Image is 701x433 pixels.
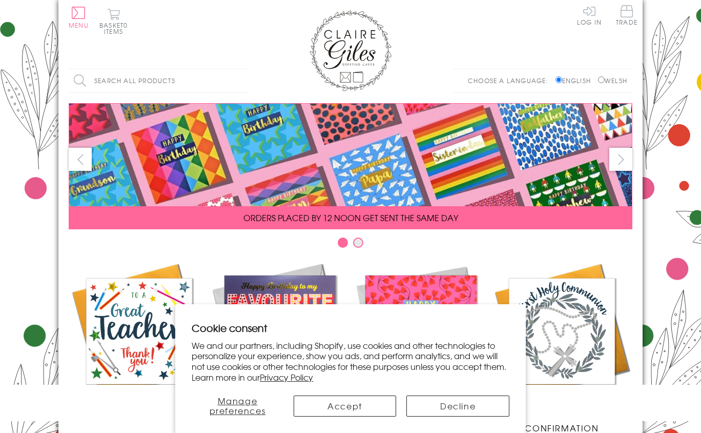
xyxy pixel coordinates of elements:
[310,10,391,91] img: Claire Giles Greetings Cards
[192,340,509,383] p: We and our partners, including Shopify, use cookies and other technologies to personalize your ex...
[598,76,627,85] label: Welsh
[350,261,491,422] a: Birthdays
[338,238,348,248] button: Carousel Page 1 (Current Slide)
[598,76,605,83] input: Welsh
[69,237,632,253] div: Carousel Pagination
[406,396,509,417] button: Decline
[555,76,596,85] label: English
[243,211,458,224] span: ORDERS PLACED BY 12 NOON GET SENT THE SAME DAY
[577,5,602,25] a: Log In
[616,5,637,27] a: Trade
[294,396,397,417] button: Accept
[210,261,350,422] a: New Releases
[210,395,266,417] span: Manage preferences
[555,76,562,83] input: English
[104,21,128,36] span: 0 items
[99,8,128,34] button: Basket0 items
[69,7,89,28] button: Menu
[69,69,248,92] input: Search all products
[69,21,89,30] span: Menu
[468,76,553,85] p: Choose a language:
[69,261,210,422] a: Academic
[260,371,313,383] a: Privacy Policy
[353,238,363,248] button: Carousel Page 2
[238,69,248,92] input: Search
[609,148,632,171] button: next
[616,5,637,25] span: Trade
[192,396,283,417] button: Manage preferences
[69,148,92,171] button: prev
[192,321,509,335] h2: Cookie consent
